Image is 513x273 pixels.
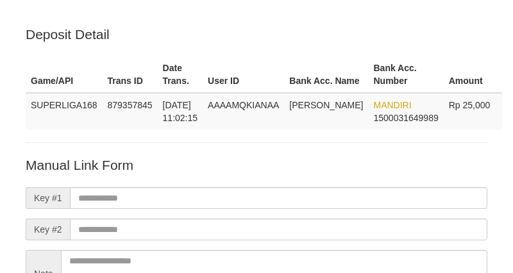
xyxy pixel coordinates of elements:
span: [PERSON_NAME] [289,100,363,110]
th: Game/API [26,56,103,93]
span: Key #2 [26,219,70,240]
th: Amount [444,56,502,93]
th: Trans ID [103,56,158,93]
span: MANDIRI [373,100,411,110]
span: Key #1 [26,187,70,209]
th: Date Trans. [158,56,203,93]
span: Rp 25,000 [449,100,491,110]
span: [DATE] 11:02:15 [163,100,198,123]
th: Bank Acc. Number [368,56,443,93]
span: Copy 1500031649989 to clipboard [373,113,438,123]
p: Manual Link Form [26,156,487,174]
td: SUPERLIGA168 [26,93,103,129]
th: User ID [203,56,284,93]
td: 879357845 [103,93,158,129]
span: AAAAMQKIANAA [208,100,279,110]
th: Bank Acc. Name [284,56,368,93]
p: Deposit Detail [26,25,487,44]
